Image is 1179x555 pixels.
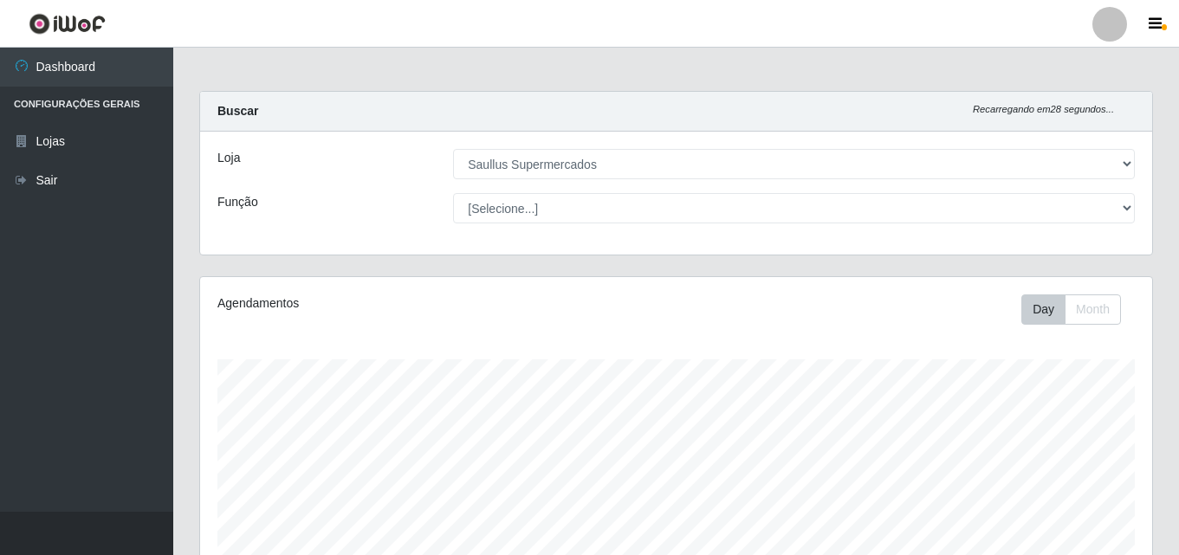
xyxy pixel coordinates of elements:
[1021,294,1066,325] button: Day
[1065,294,1121,325] button: Month
[217,149,240,167] label: Loja
[29,13,106,35] img: CoreUI Logo
[973,104,1114,114] i: Recarregando em 28 segundos...
[1021,294,1135,325] div: Toolbar with button groups
[217,104,258,118] strong: Buscar
[1021,294,1121,325] div: First group
[217,294,585,313] div: Agendamentos
[217,193,258,211] label: Função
